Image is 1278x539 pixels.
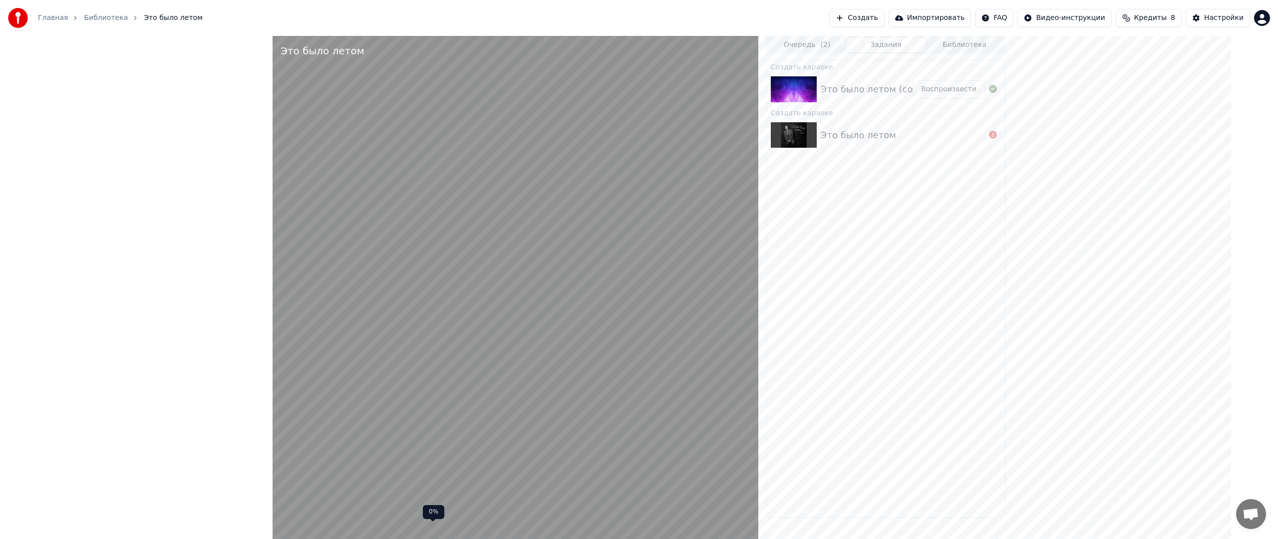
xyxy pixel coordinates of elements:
[8,8,28,28] img: youka
[1186,9,1250,27] button: Настройки
[38,13,68,23] a: Главная
[925,38,1004,52] button: Библиотека
[1204,13,1244,23] div: Настройки
[889,9,971,27] button: Импортировать
[975,9,1013,27] button: FAQ
[1171,13,1175,23] span: 8
[768,38,847,52] button: Очередь
[84,13,128,23] a: Библиотека
[821,128,896,142] div: Это было летом
[767,60,1005,72] div: Создать караоке
[829,9,884,27] button: Создать
[767,106,1005,118] div: Создать караоке
[1017,9,1111,27] button: Видео-инструкции
[820,40,830,50] span: ( 2 )
[38,13,203,23] nav: breadcrumb
[1134,13,1167,23] span: Кредиты
[1236,499,1266,529] a: Открытый чат
[423,505,444,519] div: 0%
[144,13,202,23] span: Это было летом
[821,82,931,96] div: Это было летом (cover)
[1116,9,1182,27] button: Кредиты8
[913,80,985,98] button: Воспроизвести
[847,38,926,52] button: Задания
[281,44,364,58] div: Это было летом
